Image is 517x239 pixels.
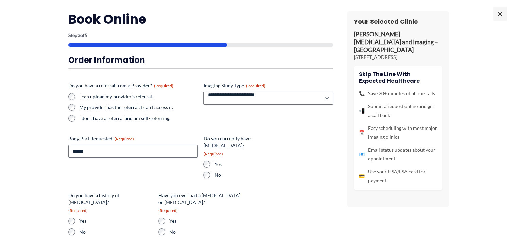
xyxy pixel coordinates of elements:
[214,172,288,178] label: No
[359,124,437,141] li: Easy scheduling with most major imaging clinics
[246,83,265,88] span: (Required)
[158,208,178,213] span: (Required)
[359,89,365,98] span: 📞
[68,135,198,142] label: Body Part Requested
[68,33,333,38] p: Step of
[79,218,153,224] label: Yes
[359,89,437,98] li: Save 20+ minutes of phone calls
[154,83,173,88] span: (Required)
[354,18,442,25] h3: Your Selected Clinic
[203,151,223,156] span: (Required)
[169,218,243,224] label: Yes
[68,11,333,28] h2: Book Online
[169,228,243,235] label: No
[68,55,333,65] h3: Order Information
[359,71,437,84] h4: Skip the line with Expected Healthcare
[359,106,365,115] span: 📲
[79,115,198,122] label: I don't have a referral and am self-referring.
[68,82,173,89] legend: Do you have a referral from a Provider?
[359,150,365,159] span: 📧
[79,228,153,235] label: No
[359,167,437,185] li: Use your HSA/FSA card for payment
[79,93,198,100] label: I can upload my provider's referral.
[68,192,153,214] legend: Do you have a history of [MEDICAL_DATA]?
[77,32,80,38] span: 3
[85,32,87,38] span: 5
[203,135,288,157] legend: Do you currently have [MEDICAL_DATA]?
[115,136,134,141] span: (Required)
[354,31,442,54] p: [PERSON_NAME] [MEDICAL_DATA] and Imaging – [GEOGRAPHIC_DATA]
[354,54,442,61] p: [STREET_ADDRESS]
[79,104,198,111] label: My provider has the referral; I can't access it.
[68,208,88,213] span: (Required)
[203,82,333,89] label: Imaging Study Type
[158,192,243,214] legend: Have you ever had a [MEDICAL_DATA] or [MEDICAL_DATA]?
[359,146,437,163] li: Email status updates about your appointment
[214,161,288,168] label: Yes
[493,7,507,20] span: ×
[359,172,365,181] span: 💳
[359,128,365,137] span: 📅
[359,102,437,120] li: Submit a request online and get a call back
